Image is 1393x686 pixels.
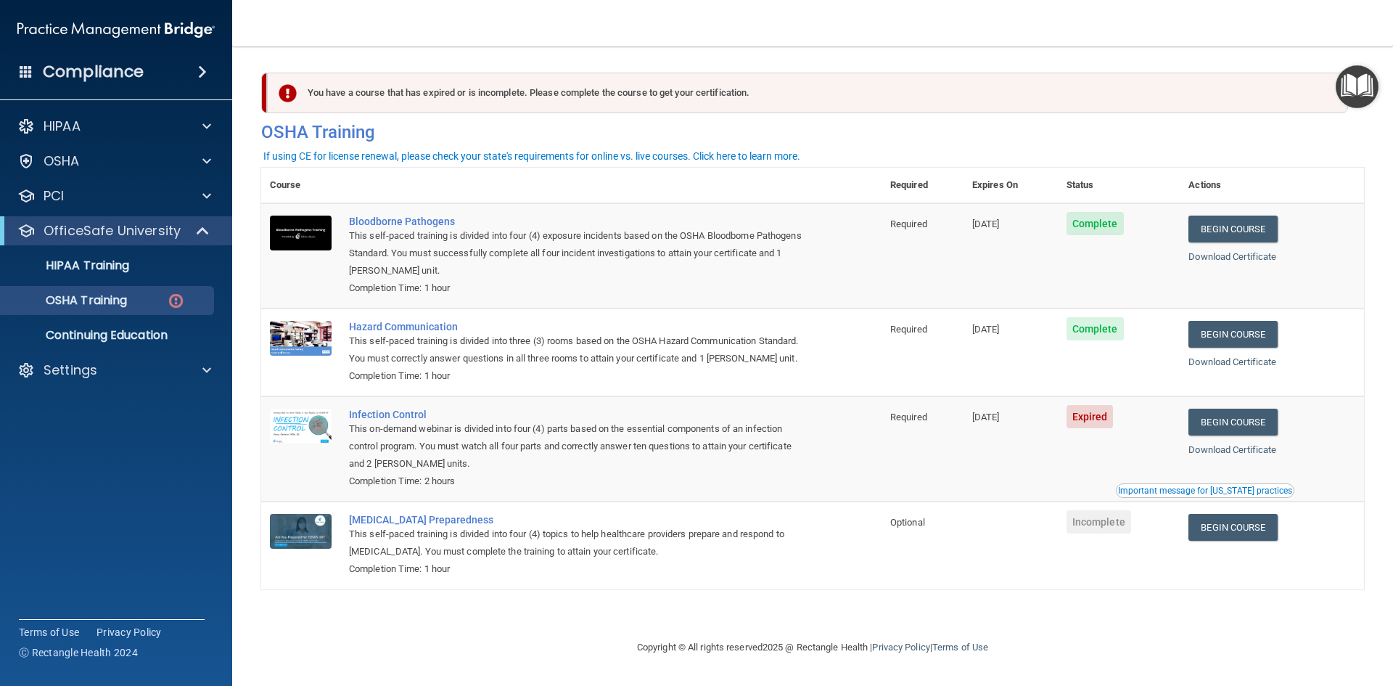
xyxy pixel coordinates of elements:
[1118,486,1292,495] div: Important message for [US_STATE] practices
[890,324,927,335] span: Required
[44,362,97,379] p: Settings
[1336,65,1378,108] button: Open Resource Center
[1067,317,1124,340] span: Complete
[1058,168,1180,203] th: Status
[17,152,211,170] a: OSHA
[1067,405,1114,428] span: Expired
[17,118,211,135] a: HIPAA
[548,624,1077,671] div: Copyright © All rights reserved 2025 @ Rectangle Health | |
[279,84,297,102] img: exclamation-circle-solid-danger.72ef9ffc.png
[43,62,144,82] h4: Compliance
[349,367,809,385] div: Completion Time: 1 hour
[349,279,809,297] div: Completion Time: 1 hour
[349,216,809,227] a: Bloodborne Pathogens
[349,227,809,279] div: This self-paced training is divided into four (4) exposure incidents based on the OSHA Bloodborne...
[1188,514,1277,541] a: Begin Course
[963,168,1058,203] th: Expires On
[261,149,802,163] button: If using CE for license renewal, please check your state's requirements for online vs. live cours...
[972,219,1000,229] span: [DATE]
[890,412,927,422] span: Required
[972,412,1000,422] span: [DATE]
[9,328,207,343] p: Continuing Education
[263,151,800,161] div: If using CE for license renewal, please check your state's requirements for online vs. live cours...
[1188,216,1277,242] a: Begin Course
[44,222,181,240] p: OfficeSafe University
[19,645,138,660] span: Ⓒ Rectangle Health 2024
[17,222,210,240] a: OfficeSafe University
[9,258,129,273] p: HIPAA Training
[167,292,185,310] img: danger-circle.6113f641.png
[96,625,162,640] a: Privacy Policy
[349,514,809,526] a: [MEDICAL_DATA] Preparedness
[890,219,927,229] span: Required
[261,168,340,203] th: Course
[17,187,211,205] a: PCI
[9,293,127,308] p: OSHA Training
[1188,321,1277,348] a: Begin Course
[44,187,64,205] p: PCI
[44,152,80,170] p: OSHA
[261,122,1364,142] h4: OSHA Training
[872,642,929,653] a: Privacy Policy
[267,73,1348,113] div: You have a course that has expired or is incomplete. Please complete the course to get your certi...
[1180,168,1364,203] th: Actions
[349,473,809,490] div: Completion Time: 2 hours
[882,168,963,203] th: Required
[1188,444,1276,455] a: Download Certificate
[972,324,1000,335] span: [DATE]
[349,332,809,367] div: This self-paced training is divided into three (3) rooms based on the OSHA Hazard Communication S...
[1116,483,1294,498] button: Read this if you are a dental practitioner in the state of CA
[1067,510,1131,534] span: Incomplete
[1188,356,1276,367] a: Download Certificate
[349,409,809,420] a: Infection Control
[349,560,809,578] div: Completion Time: 1 hour
[1067,212,1124,235] span: Complete
[890,517,925,528] span: Optional
[19,625,79,640] a: Terms of Use
[932,642,988,653] a: Terms of Use
[1188,409,1277,436] a: Begin Course
[17,15,215,44] img: PMB logo
[349,526,809,560] div: This self-paced training is divided into four (4) topics to help healthcare providers prepare and...
[1188,251,1276,262] a: Download Certificate
[349,321,809,332] a: Hazard Communication
[17,362,211,379] a: Settings
[349,420,809,473] div: This on-demand webinar is divided into four (4) parts based on the essential components of an inf...
[44,118,81,135] p: HIPAA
